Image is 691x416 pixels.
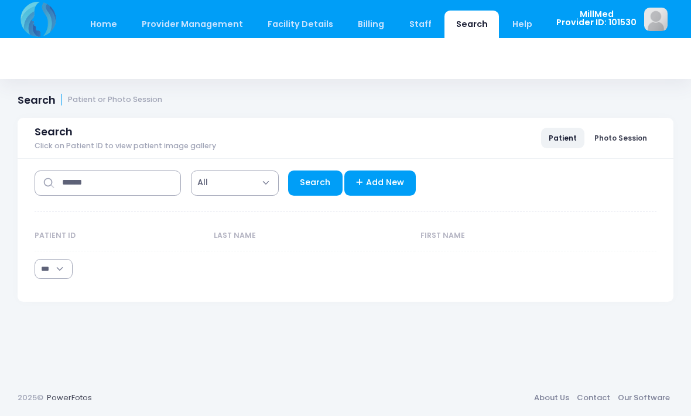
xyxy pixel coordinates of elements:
[541,128,584,148] a: Patient
[197,176,208,189] span: All
[35,125,73,138] span: Search
[556,10,637,27] span: MillMed Provider ID: 101530
[68,96,162,104] small: Patient or Photo Session
[288,171,343,196] a: Search
[530,387,573,408] a: About Us
[587,128,655,148] a: Photo Session
[35,142,216,151] span: Click on Patient ID to view patient image gallery
[208,221,415,251] th: Last Name
[415,221,630,251] th: First Name
[35,221,208,251] th: Patient ID
[644,8,668,31] img: image
[344,171,416,196] a: Add New
[191,171,279,196] span: All
[501,11,544,38] a: Help
[47,392,92,403] a: PowerFotos
[130,11,254,38] a: Provider Management
[347,11,396,38] a: Billing
[614,387,673,408] a: Our Software
[398,11,443,38] a: Staff
[18,392,43,403] span: 2025©
[256,11,345,38] a: Facility Details
[78,11,128,38] a: Home
[18,94,162,106] h1: Search
[573,387,614,408] a: Contact
[444,11,499,38] a: Search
